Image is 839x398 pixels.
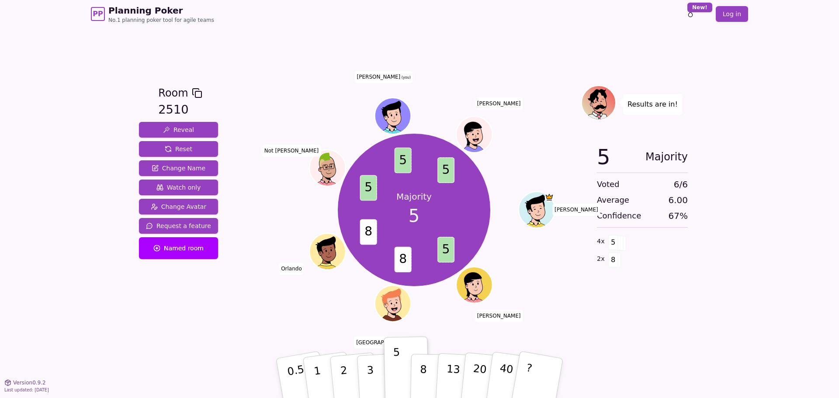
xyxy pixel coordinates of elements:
[151,202,207,211] span: Change Avatar
[400,76,411,80] span: (you)
[262,145,321,157] span: Click to change your name
[156,183,201,192] span: Watch only
[360,219,377,245] span: 8
[158,85,188,101] span: Room
[139,141,218,157] button: Reset
[146,221,211,230] span: Request a feature
[608,253,618,267] span: 8
[674,178,688,190] span: 6 / 6
[687,3,712,12] div: New!
[475,310,523,322] span: Click to change your name
[597,254,605,264] span: 2 x
[163,125,194,134] span: Reveal
[139,218,218,234] button: Request a feature
[93,9,103,19] span: PP
[158,101,202,119] div: 2510
[544,193,554,202] span: Justin is the host
[354,336,413,349] span: Click to change your name
[437,237,454,263] span: 5
[597,210,641,222] span: Confidence
[91,4,214,24] a: PPPlanning PokerNo.1 planning poker tool for agile teams
[628,98,678,111] p: Results are in!
[139,180,218,195] button: Watch only
[683,6,698,22] button: New!
[108,17,214,24] span: No.1 planning poker tool for agile teams
[597,178,620,190] span: Voted
[394,148,411,173] span: 5
[396,190,432,203] p: Majority
[394,247,411,273] span: 8
[139,237,218,259] button: Named room
[13,379,46,386] span: Version 0.9.2
[437,157,454,183] span: 5
[475,97,523,110] span: Click to change your name
[108,4,214,17] span: Planning Poker
[716,6,748,22] a: Log in
[669,210,688,222] span: 67 %
[597,237,605,246] span: 4 x
[597,194,629,206] span: Average
[668,194,688,206] span: 6.00
[355,71,413,83] span: Click to change your name
[375,99,409,133] button: Click to change your avatar
[645,146,688,167] span: Majority
[4,379,46,386] button: Version0.9.2
[139,199,218,215] button: Change Avatar
[165,145,192,153] span: Reset
[552,204,600,216] span: Click to change your name
[139,160,218,176] button: Change Name
[360,175,377,201] span: 5
[393,346,401,393] p: 5
[409,203,419,229] span: 5
[139,122,218,138] button: Reveal
[152,164,205,173] span: Change Name
[4,388,49,392] span: Last updated: [DATE]
[153,244,204,253] span: Named room
[597,146,610,167] span: 5
[279,263,304,275] span: Click to change your name
[608,235,618,250] span: 5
